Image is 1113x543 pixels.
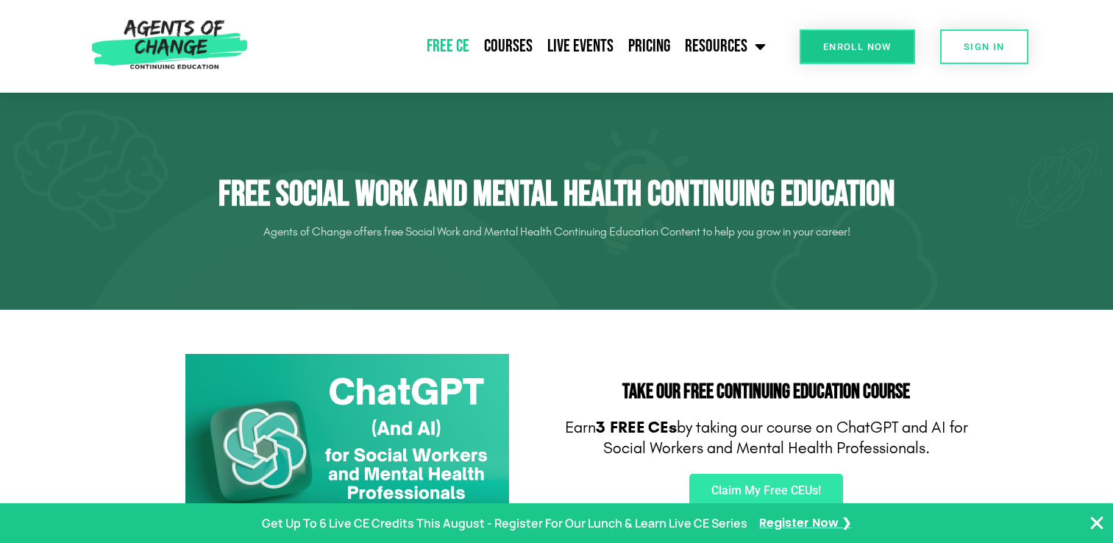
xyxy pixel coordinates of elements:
[145,174,969,216] h1: Free Social Work and Mental Health Continuing Education
[540,28,621,65] a: Live Events
[678,28,773,65] a: Resources
[964,42,1005,52] span: SIGN IN
[689,474,843,508] a: Claim My Free CEUs!
[621,28,678,65] a: Pricing
[564,417,969,459] p: Earn by taking our course on ChatGPT and AI for Social Workers and Mental Health Professionals.
[564,382,969,402] h2: Take Our FREE Continuing Education Course
[711,485,821,497] span: Claim My Free CEUs!
[255,28,774,65] nav: Menu
[596,418,677,437] b: 3 FREE CEs
[823,42,892,52] span: Enroll Now
[419,28,477,65] a: Free CE
[759,513,851,534] a: Register Now ❯
[145,220,969,244] p: Agents of Change offers free Social Work and Mental Health Continuing Education Content to help y...
[262,513,747,534] p: Get Up To 6 Live CE Credits This August - Register For Our Lunch & Learn Live CE Series
[477,28,540,65] a: Courses
[800,29,915,64] a: Enroll Now
[940,29,1028,64] a: SIGN IN
[1088,514,1106,532] button: Close Banner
